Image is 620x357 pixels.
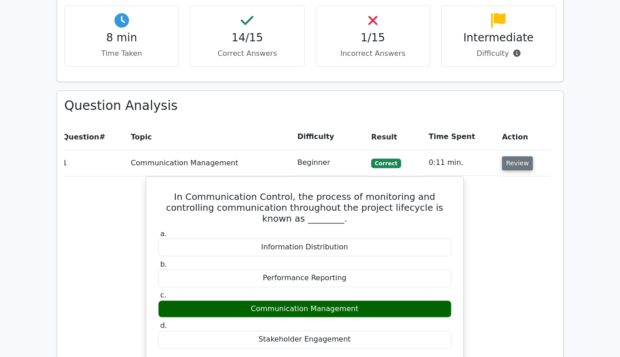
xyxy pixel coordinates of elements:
h4: Intermediate [449,31,548,45]
td: Communication Management [127,150,294,176]
th: Topic [127,124,294,150]
h3: Question Analysis [64,98,556,114]
span: d. [160,321,167,330]
h4: 8 min [72,31,172,45]
td: Beginner [294,150,368,176]
div: Information Distribution [158,238,451,256]
th: Action [498,124,551,150]
p: Difficulty [449,48,548,59]
span: Correct [371,159,401,168]
th: # [59,124,127,150]
p: Time Taken [72,48,172,59]
span: c. [160,291,167,299]
span: b. [160,260,167,268]
h4: 1/15 [323,31,423,45]
td: 1 [59,150,127,176]
h4: 14/15 [198,31,297,45]
span: Question [63,133,99,141]
th: Time Spent [425,124,498,150]
h5: In Communication Control, the process of monitoring and controlling communication throughout the ... [157,191,452,224]
p: Correct Answers [198,48,297,59]
div: Communication Management [158,300,451,318]
td: 0:11 min. [425,150,498,176]
th: Difficulty [294,124,368,150]
button: Review [502,156,533,170]
div: Stakeholder Engagement [158,331,451,348]
span: a. [160,229,167,238]
th: Result [367,124,425,150]
div: Performance Reporting [158,269,451,287]
p: Incorrect Answers [323,48,423,59]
